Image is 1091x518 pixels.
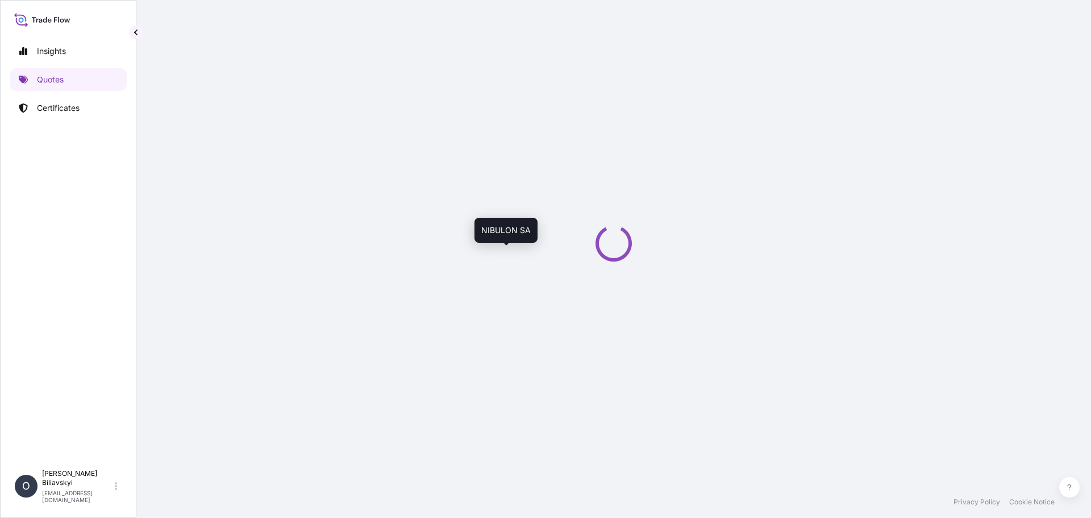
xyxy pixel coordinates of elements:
[22,480,30,492] span: O
[37,102,80,114] p: Certificates
[10,97,127,119] a: Certificates
[42,490,113,503] p: [EMAIL_ADDRESS][DOMAIN_NAME]
[953,498,1000,507] a: Privacy Policy
[42,469,113,487] p: [PERSON_NAME] Biliavskyi
[37,74,64,85] p: Quotes
[10,68,127,91] a: Quotes
[10,40,127,63] a: Insights
[1009,498,1055,507] a: Cookie Notice
[37,45,66,57] p: Insights
[481,225,531,236] span: NIBULON SA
